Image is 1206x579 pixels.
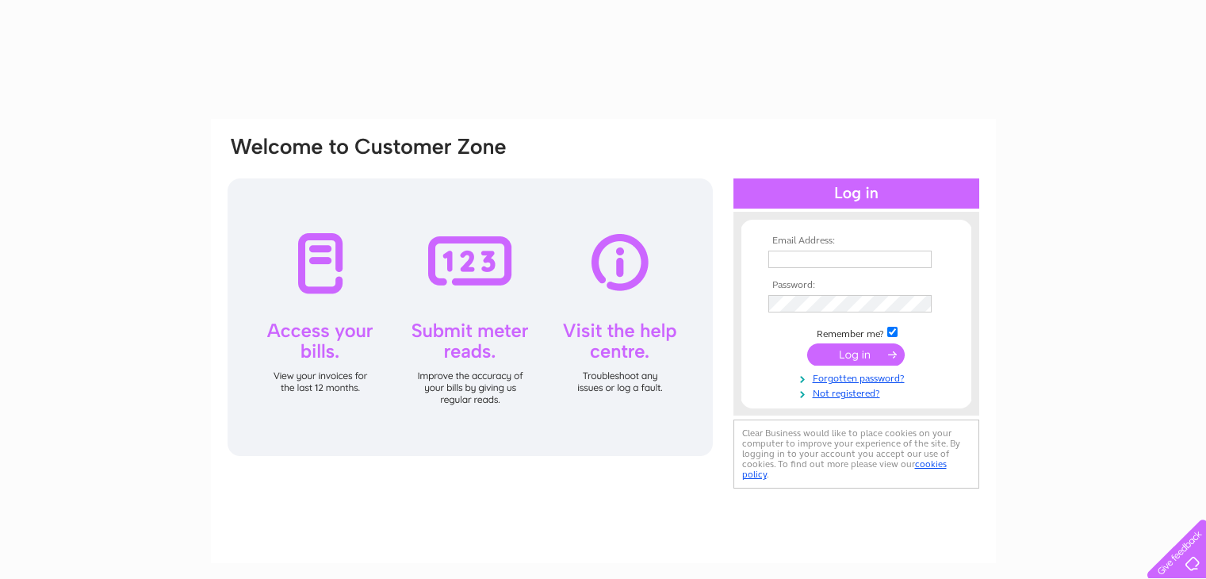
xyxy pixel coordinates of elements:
a: Not registered? [768,385,948,400]
div: Clear Business would like to place cookies on your computer to improve your experience of the sit... [733,420,979,489]
th: Password: [764,280,948,291]
a: Forgotten password? [768,370,948,385]
td: Remember me? [764,324,948,340]
th: Email Address: [764,236,948,247]
input: Submit [807,343,905,366]
a: cookies policy [742,458,947,480]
